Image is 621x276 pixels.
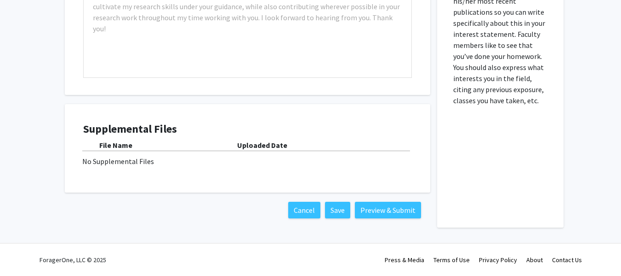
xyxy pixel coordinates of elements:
[479,256,517,264] a: Privacy Policy
[237,141,287,150] b: Uploaded Date
[325,202,350,218] button: Save
[82,156,413,167] div: No Supplemental Files
[552,256,582,264] a: Contact Us
[83,123,412,136] h4: Supplemental Files
[385,256,424,264] a: Press & Media
[433,256,470,264] a: Terms of Use
[355,202,421,218] button: Preview & Submit
[40,244,106,276] div: ForagerOne, LLC © 2025
[7,235,39,269] iframe: Chat
[526,256,543,264] a: About
[99,141,132,150] b: File Name
[288,202,320,218] button: Cancel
